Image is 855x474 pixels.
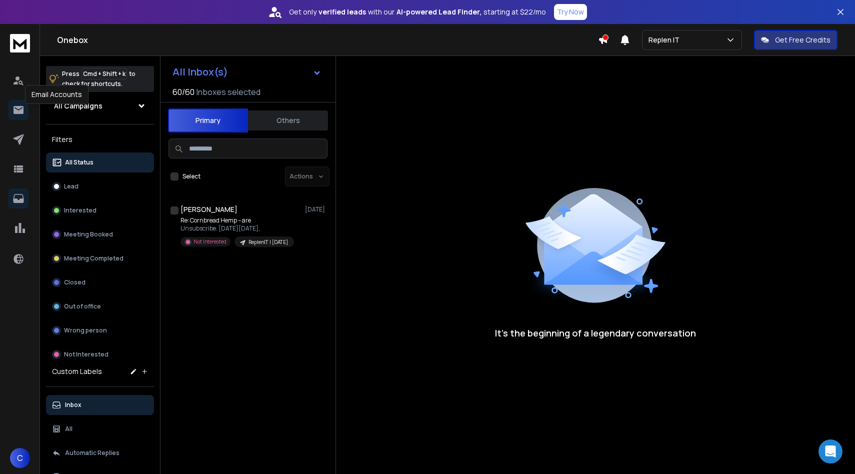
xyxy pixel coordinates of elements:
[46,395,154,415] button: Inbox
[495,326,696,340] p: It’s the beginning of a legendary conversation
[193,238,226,245] p: Not Interested
[10,448,30,468] button: C
[46,443,154,463] button: Automatic Replies
[557,7,584,17] p: Try Now
[46,320,154,340] button: Wrong person
[46,152,154,172] button: All Status
[62,69,135,89] p: Press to check for shortcuts.
[64,350,108,358] p: Not Interested
[10,34,30,52] img: logo
[64,206,96,214] p: Interested
[25,85,88,104] div: Email Accounts
[818,439,842,463] div: Open Intercom Messenger
[65,425,72,433] p: All
[775,35,830,45] p: Get Free Credits
[57,34,598,46] h1: Onebox
[196,86,260,98] h3: Inboxes selected
[64,182,78,190] p: Lead
[305,205,327,213] p: [DATE]
[46,419,154,439] button: All
[46,272,154,292] button: Closed
[754,30,837,50] button: Get Free Credits
[172,67,228,77] h1: All Inbox(s)
[396,7,481,17] strong: AI-powered Lead Finder,
[172,86,194,98] span: 60 / 60
[65,449,119,457] p: Automatic Replies
[46,296,154,316] button: Out of office
[180,216,294,224] p: Re: Cornbread Hemp – are
[46,200,154,220] button: Interested
[318,7,366,17] strong: verified leads
[64,254,123,262] p: Meeting Completed
[180,224,294,232] p: Unsubscribe. [DATE][DATE],
[182,172,200,180] label: Select
[46,132,154,146] h3: Filters
[64,278,85,286] p: Closed
[64,302,101,310] p: Out of office
[54,101,102,111] h1: All Campaigns
[52,366,102,376] h3: Custom Labels
[554,4,587,20] button: Try Now
[64,230,113,238] p: Meeting Booked
[46,96,154,116] button: All Campaigns
[289,7,546,17] p: Get only with our starting at $22/mo
[248,109,328,131] button: Others
[46,224,154,244] button: Meeting Booked
[64,326,107,334] p: Wrong person
[65,158,93,166] p: All Status
[164,62,329,82] button: All Inbox(s)
[81,68,127,79] span: Cmd + Shift + k
[180,204,237,214] h1: [PERSON_NAME]
[46,176,154,196] button: Lead
[46,248,154,268] button: Meeting Completed
[46,344,154,364] button: Not Interested
[65,401,81,409] p: Inbox
[248,238,288,246] p: ReplenIT | [DATE]
[648,35,683,45] p: Replen IT
[168,108,248,132] button: Primary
